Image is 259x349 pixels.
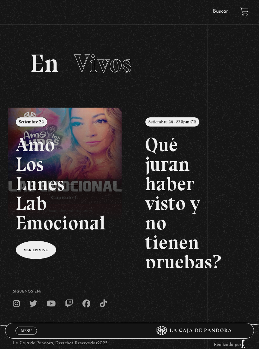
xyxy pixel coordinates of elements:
h4: SÍguenos en: [13,290,246,293]
span: Cerrar [19,334,34,339]
a: View your shopping cart [240,7,249,16]
p: La Caja de Pandora, Derechos Reservados 2025 [13,339,107,349]
h2: En [30,51,229,76]
a: Buscar [213,9,228,14]
span: Menu [21,329,32,333]
span: Vivos [74,48,132,79]
a: Realizado por [214,342,246,347]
